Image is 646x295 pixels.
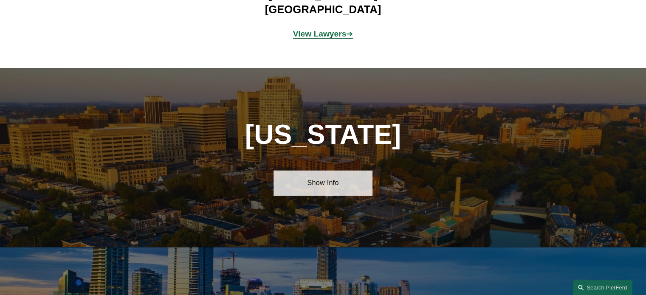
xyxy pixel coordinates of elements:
span: ➔ [293,29,353,38]
a: Search this site [573,280,632,295]
h1: [US_STATE] [199,119,447,150]
a: Show Info [274,170,372,196]
strong: View Lawyers [293,29,347,38]
a: View Lawyers➔ [293,29,353,38]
